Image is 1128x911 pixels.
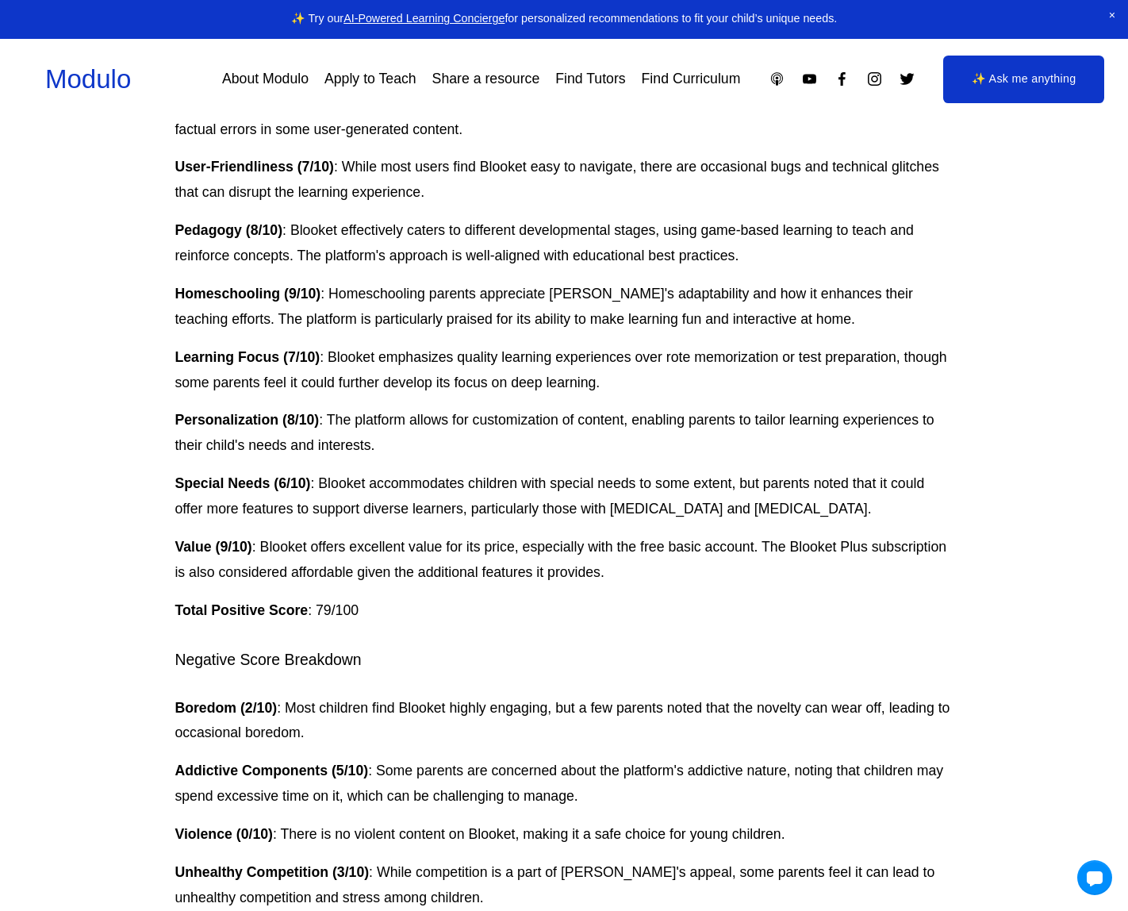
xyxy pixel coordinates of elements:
[555,65,625,93] a: Find Tutors
[175,759,953,809] p: : Some parents are concerned about the platform's addictive nature, noting that children may spen...
[175,412,319,428] strong: Personalization (8/10)
[866,71,883,87] a: Instagram
[175,864,369,880] strong: Unhealthy Competition (3/10)
[175,286,320,302] strong: Homeschooling (9/10)
[175,822,953,848] p: : There is no violent content on Blooket, making it a safe choice for young children.
[175,471,953,522] p: : Blooket accommodates children with special needs to some extent, but parents noted that it coul...
[642,65,741,93] a: Find Curriculum
[175,826,273,842] strong: Violence (0/10)
[175,860,953,911] p: : While competition is a part of [PERSON_NAME]'s appeal, some parents feel it can lead to unhealt...
[899,71,915,87] a: Twitter
[175,696,953,747] p: : Most children find Blooket highly engaging, but a few parents noted that the novelty can wear o...
[175,218,953,269] p: : Blooket effectively caters to different developmental stages, using game-based learning to teac...
[175,598,953,624] p: : 79/100
[769,71,785,87] a: Apple Podcasts
[175,222,282,238] strong: Pedagogy (8/10)
[45,64,131,94] a: Modulo
[222,65,309,93] a: About Modulo
[175,535,953,586] p: : Blooket offers excellent value for its price, especially with the free basic account. The Blook...
[834,71,850,87] a: Facebook
[175,349,320,365] strong: Learning Focus (7/10)
[175,763,368,778] strong: Addictive Components (5/10)
[175,475,310,491] strong: Special Needs (6/10)
[801,71,818,87] a: YouTube
[175,700,277,716] strong: Boredom (2/10)
[175,539,251,555] strong: Value (9/10)
[343,12,505,25] a: AI-Powered Learning Concierge
[943,56,1104,103] a: ✨ Ask me anything
[432,65,540,93] a: Share a resource
[175,155,953,206] p: : While most users find Blooket easy to navigate, there are occasional bugs and technical glitche...
[324,65,416,93] a: Apply to Teach
[175,649,953,671] h4: Negative Score Breakdown
[175,408,953,459] p: : The platform allows for customization of content, enabling parents to tailor learning experienc...
[175,159,334,175] strong: User-Friendliness (7/10)
[175,602,308,618] strong: Total Positive Score
[175,345,953,396] p: : Blooket emphasizes quality learning experiences over rote memorization or test preparation, tho...
[175,282,953,332] p: : Homeschooling parents appreciate [PERSON_NAME]'s adaptability and how it enhances their teachin...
